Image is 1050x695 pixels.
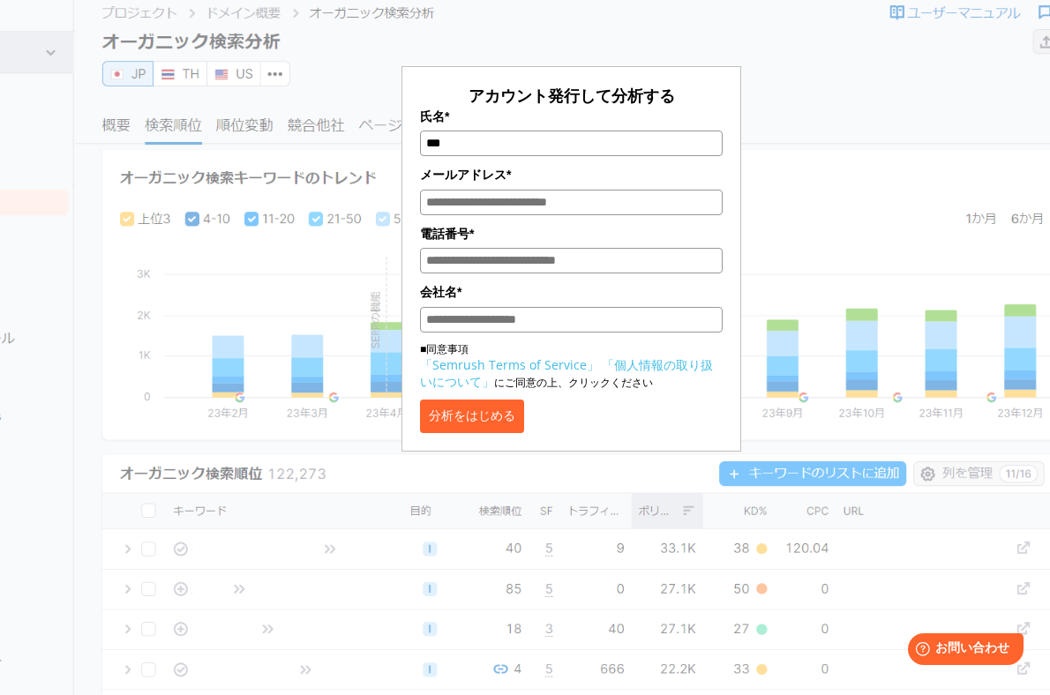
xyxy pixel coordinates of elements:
p: ■同意事項 にご同意の上、クリックください [420,341,723,391]
iframe: Help widget launcher [893,626,1031,676]
button: 分析をはじめる [420,400,524,433]
label: 電話番号* [420,224,723,243]
label: メールアドレス* [420,165,723,184]
span: アカウント発行して分析する [469,85,675,106]
a: 「個人情報の取り扱いについて」 [420,356,713,390]
a: 「Semrush Terms of Service」 [420,356,599,373]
